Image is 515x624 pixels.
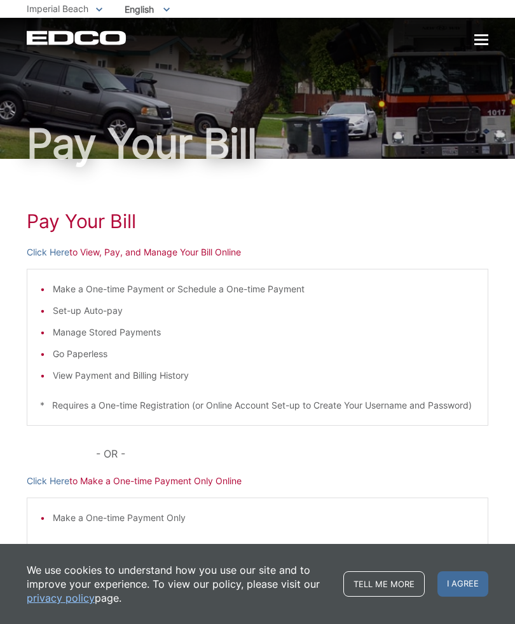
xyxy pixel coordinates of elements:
[27,210,488,233] h1: Pay Your Bill
[96,445,488,463] p: - OR -
[40,398,475,412] p: * Requires a One-time Registration (or Online Account Set-up to Create Your Username and Password)
[53,304,475,318] li: Set-up Auto-pay
[27,563,331,605] p: We use cookies to understand how you use our site and to improve your experience. To view our pol...
[27,31,128,45] a: EDCD logo. Return to the homepage.
[27,245,488,259] p: to View, Pay, and Manage Your Bill Online
[27,591,95,605] a: privacy policy
[437,571,488,597] span: I agree
[27,474,488,488] p: to Make a One-time Payment Only Online
[27,245,69,259] a: Click Here
[343,571,425,597] a: Tell me more
[53,369,475,383] li: View Payment and Billing History
[53,282,475,296] li: Make a One-time Payment or Schedule a One-time Payment
[27,474,69,488] a: Click Here
[27,3,88,14] span: Imperial Beach
[53,325,475,339] li: Manage Stored Payments
[40,541,475,555] p: * DOES NOT Require a One-time Registration (or Online Account Set-up)
[27,123,488,164] h1: Pay Your Bill
[53,347,475,361] li: Go Paperless
[53,511,475,525] li: Make a One-time Payment Only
